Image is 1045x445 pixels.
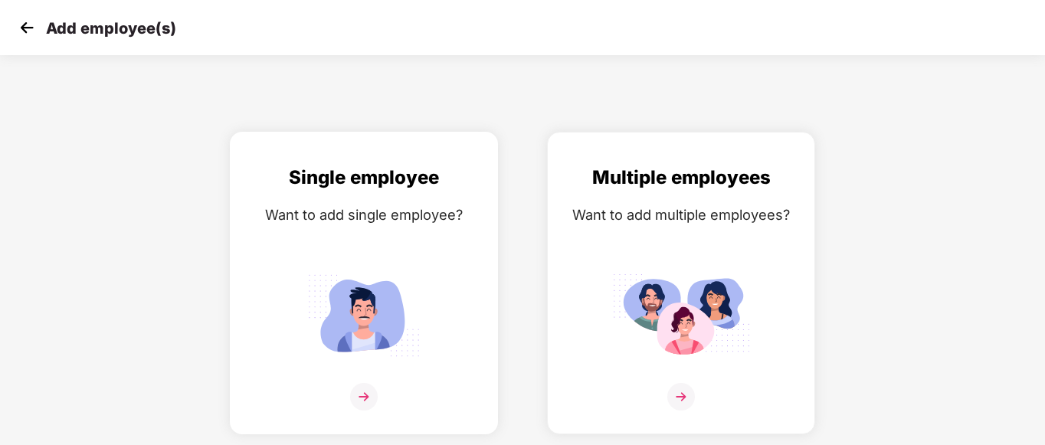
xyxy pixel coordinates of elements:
[667,383,695,411] img: svg+xml;base64,PHN2ZyB4bWxucz0iaHR0cDovL3d3dy53My5vcmcvMjAwMC9zdmciIHdpZHRoPSIzNiIgaGVpZ2h0PSIzNi...
[246,204,482,226] div: Want to add single employee?
[612,267,750,363] img: svg+xml;base64,PHN2ZyB4bWxucz0iaHR0cDovL3d3dy53My5vcmcvMjAwMC9zdmciIGlkPSJNdWx0aXBsZV9lbXBsb3llZS...
[15,16,38,39] img: svg+xml;base64,PHN2ZyB4bWxucz0iaHR0cDovL3d3dy53My5vcmcvMjAwMC9zdmciIHdpZHRoPSIzMCIgaGVpZ2h0PSIzMC...
[46,19,176,38] p: Add employee(s)
[563,204,799,226] div: Want to add multiple employees?
[246,163,482,192] div: Single employee
[295,267,433,363] img: svg+xml;base64,PHN2ZyB4bWxucz0iaHR0cDovL3d3dy53My5vcmcvMjAwMC9zdmciIGlkPSJTaW5nbGVfZW1wbG95ZWUiIH...
[350,383,378,411] img: svg+xml;base64,PHN2ZyB4bWxucz0iaHR0cDovL3d3dy53My5vcmcvMjAwMC9zdmciIHdpZHRoPSIzNiIgaGVpZ2h0PSIzNi...
[563,163,799,192] div: Multiple employees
